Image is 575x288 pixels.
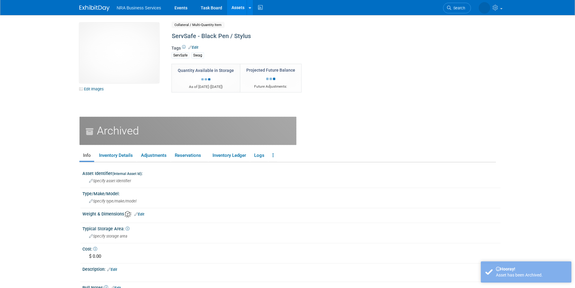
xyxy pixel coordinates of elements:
div: Future Adjustments: [246,84,295,89]
a: Logs [251,150,268,161]
small: (Internal Asset Id) [112,172,142,176]
img: loading... [201,78,210,81]
span: NRA Business Services [117,5,161,10]
div: ServSafe - Black Pen / Stylus [170,31,446,42]
span: Typical Storage Area: [82,226,129,231]
span: [DATE] [211,85,222,89]
div: $ 0.00 [87,252,496,261]
div: Tags [171,45,446,63]
a: Edit [188,45,198,50]
a: Adjustments [137,150,170,161]
a: Search [443,3,471,13]
a: Edit [134,212,144,216]
span: Specify asset identifier [89,179,131,183]
img: View Images [79,23,159,83]
div: ServSafe [171,52,189,59]
div: Asset Identifier : [82,169,500,176]
a: Info [79,150,94,161]
div: Description: [82,265,500,273]
span: Collateral / Multi-Quantity Item [171,22,225,28]
img: Asset Weight and Dimensions [125,211,131,218]
div: Archived [79,117,296,145]
a: Inventory Ledger [209,150,249,161]
div: Projected Future Balance [246,67,295,73]
img: Scott Anderson [479,2,490,14]
div: Quantity Available in Storage [178,67,234,73]
img: ExhibitDay [79,5,110,11]
div: As of [DATE] ( ) [178,84,234,89]
img: loading... [266,78,275,80]
div: Hooray! [496,266,567,272]
div: Asset has been Archived. [496,272,567,278]
div: Type/Make/Model: [82,189,500,197]
div: Swag [191,52,204,59]
div: Weight & Dimensions [82,209,500,218]
span: Specify type/make/model [89,199,136,203]
span: Specify storage area [89,234,127,238]
a: Edit [107,267,117,272]
span: Search [451,6,465,10]
div: Cost: [82,244,500,252]
a: Reservations [171,150,208,161]
a: Edit Images [79,85,106,93]
a: Inventory Details [95,150,136,161]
